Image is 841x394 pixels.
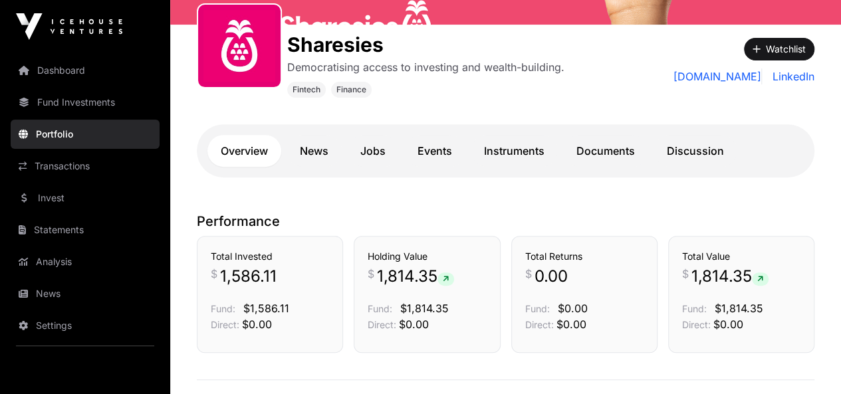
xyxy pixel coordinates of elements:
span: 1,586.11 [220,266,277,287]
h3: Total Returns [525,250,644,263]
span: Fund: [682,303,707,314]
span: Fund: [368,303,392,314]
a: Transactions [11,151,160,181]
span: $1,814.35 [715,302,763,315]
a: Instruments [471,135,558,167]
span: 0.00 [535,266,568,287]
span: $ [211,266,217,282]
a: News [11,279,160,308]
a: Documents [563,135,648,167]
p: Democratising access to investing and wealth-building. [287,59,564,75]
h1: Sharesies [287,33,564,56]
a: Events [404,135,465,167]
h3: Total Value [682,250,800,263]
span: Fintech [293,84,320,95]
span: Finance [336,84,366,95]
span: $ [682,266,689,282]
span: $0.00 [558,302,588,315]
button: Watchlist [744,38,814,60]
span: $ [525,266,532,282]
a: Overview [207,135,281,167]
nav: Tabs [207,135,804,167]
span: $0.00 [556,318,586,331]
a: [DOMAIN_NAME] [673,68,762,84]
a: News [287,135,342,167]
span: Fund: [211,303,235,314]
a: Jobs [347,135,399,167]
a: Dashboard [11,56,160,85]
span: $0.00 [399,318,429,331]
span: $1,814.35 [400,302,449,315]
span: $ [368,266,374,282]
h3: Holding Value [368,250,486,263]
span: Direct: [368,319,396,330]
span: 1,814.35 [691,266,769,287]
a: Statements [11,215,160,245]
span: 1,814.35 [377,266,454,287]
a: Settings [11,311,160,340]
a: Discussion [654,135,737,167]
span: Direct: [682,319,711,330]
h3: Total Invested [211,250,329,263]
span: Direct: [525,319,554,330]
img: sharesies_logo.jpeg [203,10,275,82]
a: Analysis [11,247,160,276]
iframe: Chat Widget [775,330,841,394]
p: Performance [197,212,814,231]
span: $0.00 [242,318,272,331]
span: Direct: [211,319,239,330]
span: Fund: [525,303,550,314]
span: $1,586.11 [243,302,289,315]
a: LinkedIn [767,68,814,84]
span: $0.00 [713,318,743,331]
img: Icehouse Ventures Logo [16,13,122,40]
a: Portfolio [11,120,160,149]
a: Invest [11,183,160,213]
a: Fund Investments [11,88,160,117]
